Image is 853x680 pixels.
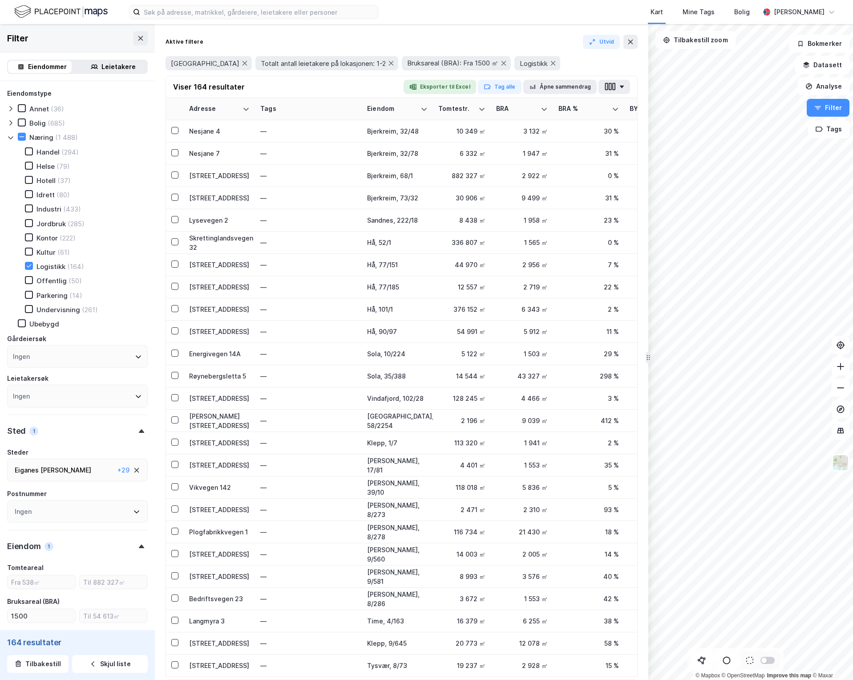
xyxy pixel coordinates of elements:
input: Fra 538㎡ [8,575,75,589]
div: 20 773 ㎡ [438,639,485,648]
div: Hå, 77/185 [367,282,428,292]
div: — [260,592,356,606]
div: (164) [67,262,84,271]
div: (261) [82,305,98,314]
div: Time, 4/163 [367,616,428,626]
div: 43 327 ㎡ [496,371,548,381]
div: 861 ㎡ [630,550,681,559]
div: 30 % [558,126,619,136]
div: — [260,391,356,406]
div: [STREET_ADDRESS] [189,171,250,180]
div: Nesjane 7 [189,149,250,158]
button: Skjul liste [72,655,148,673]
div: 3 690 ㎡ [630,171,681,180]
div: 2 719 ㎡ [496,282,548,292]
div: Sola, 35/388 [367,371,428,381]
iframe: Chat Widget [809,637,853,680]
span: Totalt antall leietakere på lokasjonen: 1-2 [261,59,386,68]
div: 42 % [558,594,619,603]
div: Lysevegen 2 [189,216,250,225]
div: 10 436 ㎡ [630,193,681,203]
div: (79) [57,162,70,171]
div: Steder [7,447,28,458]
div: Bolig [734,7,750,17]
div: 3 037 ㎡ [630,238,681,247]
button: Analyse [798,77,849,95]
div: 1 757 ㎡ [630,594,681,603]
div: Gårdeiersøk [7,334,46,344]
div: [STREET_ADDRESS] [189,572,250,581]
div: 14 003 ㎡ [438,550,485,559]
div: 1 ㎡ [630,416,681,425]
div: 58 % [558,639,619,648]
div: Viser 164 resultater [173,81,245,92]
div: [GEOGRAPHIC_DATA], 58/2254 [367,411,428,430]
div: 7 % [558,260,619,269]
div: 11 % [558,327,619,336]
div: — [260,614,356,628]
div: 3 672 ㎡ [438,594,485,603]
div: Kontor [36,234,58,242]
div: (37) [57,176,71,185]
div: — [260,458,356,472]
div: Tysvær, 8/73 [367,661,428,670]
div: 13 538 ㎡ [630,483,681,492]
div: Bjerkreim, 68/1 [367,171,428,180]
div: 3 959 ㎡ [630,394,681,403]
div: 5 339 ㎡ [630,260,681,269]
div: [STREET_ADDRESS] [189,394,250,403]
div: 1 832 ㎡ [630,149,681,158]
div: 1 [44,542,53,551]
button: Utvid [583,35,620,49]
div: Postnummer [7,489,47,499]
div: 5 836 ㎡ [496,483,548,492]
div: Tomtestr. [438,105,475,113]
div: Kontrollprogram for chat [809,637,853,680]
button: Tag alle [478,80,522,94]
div: 12 256 ㎡ [630,527,681,537]
div: [PERSON_NAME], 8/278 [367,523,428,542]
div: 1 941 ㎡ [496,438,548,448]
div: Skrettinglandsvegen 32 [189,233,250,252]
div: 1 [29,427,38,436]
div: 5 % [558,483,619,492]
div: 2 956 ㎡ [496,260,548,269]
div: Handel [36,148,60,156]
div: Leietakersøk [7,373,49,384]
div: 38 % [558,616,619,626]
div: Industri [36,205,61,213]
div: — [260,147,356,161]
div: 1 132 ㎡ [630,438,681,448]
div: 164 resultater [7,637,148,648]
div: Eiendomstype [7,88,52,99]
div: [STREET_ADDRESS] [189,260,250,269]
div: (61) [57,248,70,257]
div: 1 553 ㎡ [496,594,548,603]
div: 6 519 ㎡ [630,616,681,626]
div: — [260,480,356,495]
div: BRA [496,105,537,113]
div: Helse [36,162,55,171]
button: Tilbakestill [7,655,69,673]
div: 15 % [558,661,619,670]
div: + 29 [117,465,129,476]
div: 1 553 ㎡ [496,460,548,470]
div: 14 % [558,550,619,559]
a: Improve this map [767,672,811,679]
div: [PERSON_NAME], 39/10 [367,478,428,497]
div: — [260,347,356,361]
div: 113 320 ㎡ [438,438,485,448]
div: [PERSON_NAME] [774,7,825,17]
div: [PERSON_NAME][STREET_ADDRESS] [189,411,250,430]
div: Kultur [36,248,56,257]
div: 732 ㎡ [630,505,681,514]
div: 7 155 ㎡ [630,305,681,314]
div: 0 % [558,238,619,247]
div: Hotell [36,176,56,185]
div: 2 139 ㎡ [630,661,681,670]
div: 2 % [558,305,619,314]
div: 412 % [558,416,619,425]
div: 6 332 ㎡ [438,149,485,158]
div: (685) [48,119,65,127]
div: — [260,124,356,138]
